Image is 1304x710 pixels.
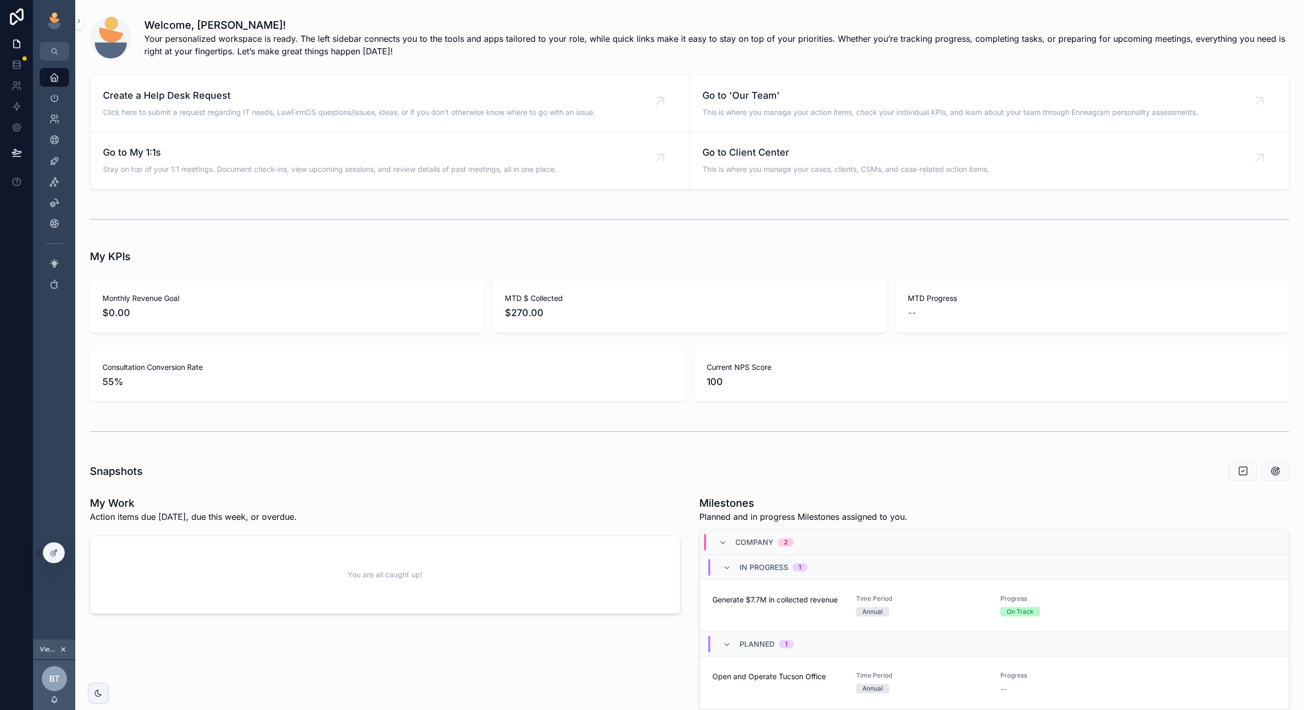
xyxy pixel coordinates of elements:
[103,145,557,160] span: Go to My 1:1s
[702,107,1198,118] span: This is where you manage your action items, check your individual KPIs, and learn about your team...
[908,306,916,320] span: --
[103,107,595,118] span: Click here to submit a request regarding IT needs, LawFirmOS questions/issues, ideas, or if you d...
[707,362,1277,373] span: Current NPS Score
[699,496,907,510] h1: Milestones
[700,657,1289,709] a: Open and Operate Tucson OfficeTime PeriodAnnualProgress--
[33,61,75,307] div: scrollable content
[103,164,557,174] span: Stay on top of your 1:1 meetings. Document check-ins, view upcoming sessions, and review details ...
[90,496,297,510] h1: My Work
[348,569,422,580] span: You are all caught up!
[862,607,883,616] div: Annual
[856,595,988,603] span: Time Period
[856,671,988,680] span: Time Period
[1000,595,1132,603] span: Progress
[1000,684,1007,694] span: --
[144,32,1289,57] span: Your personalized workspace is ready. The left sidebar connects you to the tools and apps tailore...
[908,293,1277,304] span: MTD Progress
[90,464,143,479] h1: Snapshots
[699,510,907,523] span: Planned and in progress Milestones assigned to you.
[49,672,60,685] span: BT
[1007,607,1034,616] div: On Track
[707,375,1277,389] span: 100
[46,13,63,29] img: App logo
[862,684,883,693] div: Annual
[505,293,874,304] span: MTD $ Collected
[784,538,788,546] div: 2
[103,88,595,103] span: Create a Help Desk Request
[144,18,1289,32] h1: Welcome, [PERSON_NAME]!
[690,76,1289,133] a: Go to 'Our Team'This is where you manage your action items, check your individual KPIs, and learn...
[740,562,788,573] span: In Progress
[90,76,690,133] a: Create a Help Desk RequestClick here to submit a request regarding IT needs, LawFirmOS questions/...
[700,580,1289,632] a: Generate $7.7M in collected revenueTime PeriodAnnualProgressOn Track
[102,375,673,389] span: 55%
[690,133,1289,189] a: Go to Client CenterThis is where you manage your cases, clients, CSMs, and case-related action it...
[735,537,774,548] span: Company
[702,164,989,174] span: This is where you manage your cases, clients, CSMs, and case-related action items.
[702,145,989,160] span: Go to Client Center
[102,362,673,373] span: Consultation Conversion Rate
[90,510,297,523] p: Action items due [DATE], due this week, or overdue.
[712,595,844,605] span: Generate $7.7M in collected revenue
[740,639,775,649] span: Planned
[90,133,690,189] a: Go to My 1:1sStay on top of your 1:1 meetings. Document check-ins, view upcoming sessions, and re...
[505,306,874,320] span: $270.00
[40,645,57,654] span: Viewing as [PERSON_NAME]
[1000,671,1132,680] span: Progress
[702,88,1198,103] span: Go to 'Our Team'
[102,293,471,304] span: Monthly Revenue Goal
[712,671,844,682] span: Open and Operate Tucson Office
[90,249,131,264] h1: My KPIs
[102,306,471,320] span: $0.00
[785,640,788,648] div: 1
[799,563,801,572] div: 1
